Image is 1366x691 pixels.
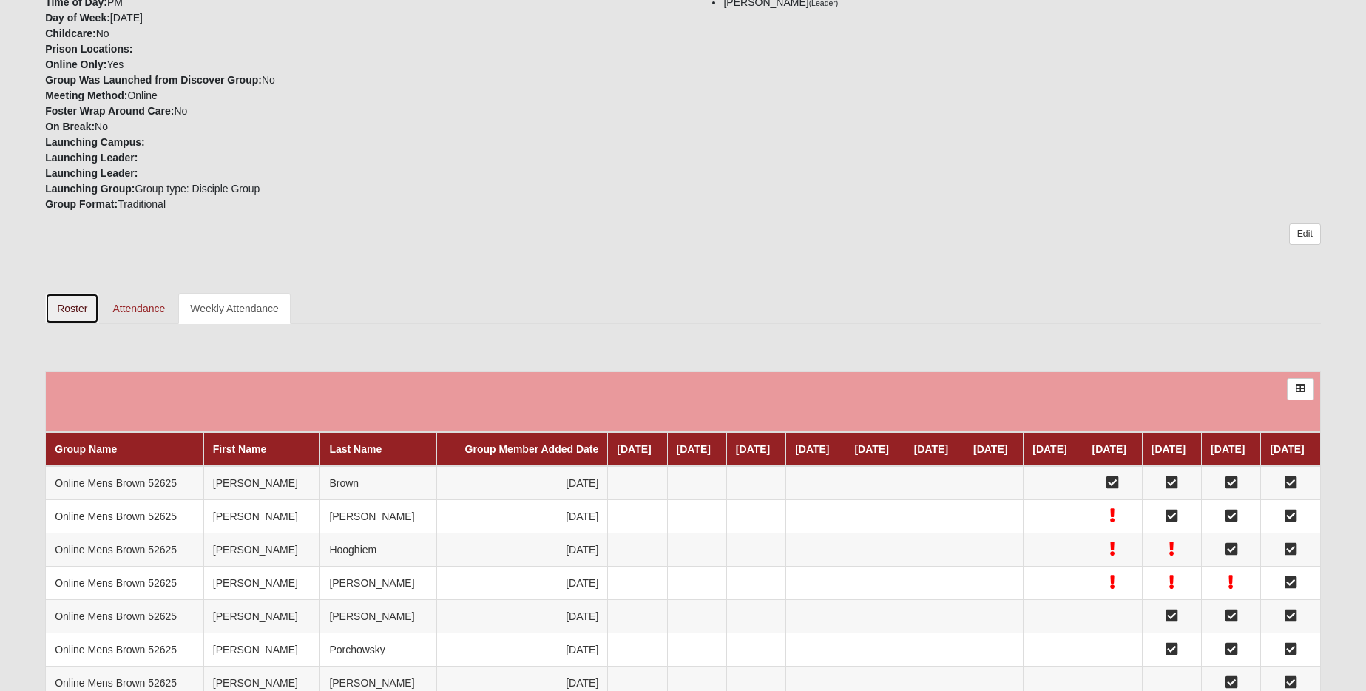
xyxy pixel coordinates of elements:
td: Online Mens Brown 52625 [46,499,204,533]
td: Online Mens Brown 52625 [46,466,204,500]
td: Online Mens Brown 52625 [46,566,204,599]
td: [PERSON_NAME] [203,533,320,566]
strong: Online Only: [45,58,106,70]
td: Online Mens Brown 52625 [46,599,204,633]
a: [DATE] [1270,443,1304,455]
a: [DATE] [795,443,829,455]
td: [PERSON_NAME] [320,599,437,633]
a: [DATE] [736,443,770,455]
a: [DATE] [1152,443,1186,455]
strong: Foster Wrap Around Care: [45,105,174,117]
td: Online Mens Brown 52625 [46,633,204,666]
td: Porchowsky [320,633,437,666]
td: [DATE] [436,533,607,566]
strong: Prison Locations: [45,43,132,55]
a: [DATE] [677,443,711,455]
td: [PERSON_NAME] [203,499,320,533]
a: Export to Excel [1287,378,1314,400]
strong: Launching Campus: [45,136,145,148]
a: [DATE] [1092,443,1126,455]
td: [DATE] [436,466,607,500]
strong: Day of Week: [45,12,110,24]
strong: Group Format: [45,198,118,210]
td: [PERSON_NAME] [320,566,437,599]
a: First Name [213,443,266,455]
td: [PERSON_NAME] [320,499,437,533]
td: [PERSON_NAME] [203,566,320,599]
a: [DATE] [1211,443,1245,455]
td: [DATE] [436,499,607,533]
td: Online Mens Brown 52625 [46,533,204,566]
strong: Childcare: [45,27,95,39]
td: [DATE] [436,599,607,633]
td: Brown [320,466,437,500]
a: [DATE] [854,443,888,455]
td: [DATE] [436,633,607,666]
td: Hooghiem [320,533,437,566]
td: [PERSON_NAME] [203,599,320,633]
td: [PERSON_NAME] [203,633,320,666]
a: [DATE] [973,443,1007,455]
a: Roster [45,293,99,324]
strong: Group Was Launched from Discover Group: [45,74,262,86]
strong: Launching Group: [45,183,135,195]
a: Attendance [101,293,177,324]
a: [DATE] [1032,443,1066,455]
strong: Launching Leader: [45,152,138,164]
a: Group Member Added Date [465,443,599,455]
a: Weekly Attendance [178,293,291,324]
a: [DATE] [914,443,948,455]
td: [DATE] [436,566,607,599]
strong: Meeting Method: [45,90,127,101]
a: [DATE] [617,443,651,455]
a: Last Name [329,443,382,455]
a: Group Name [55,443,117,455]
strong: On Break: [45,121,95,132]
strong: Launching Leader: [45,167,138,179]
a: Edit [1289,223,1321,245]
td: [PERSON_NAME] [203,466,320,500]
